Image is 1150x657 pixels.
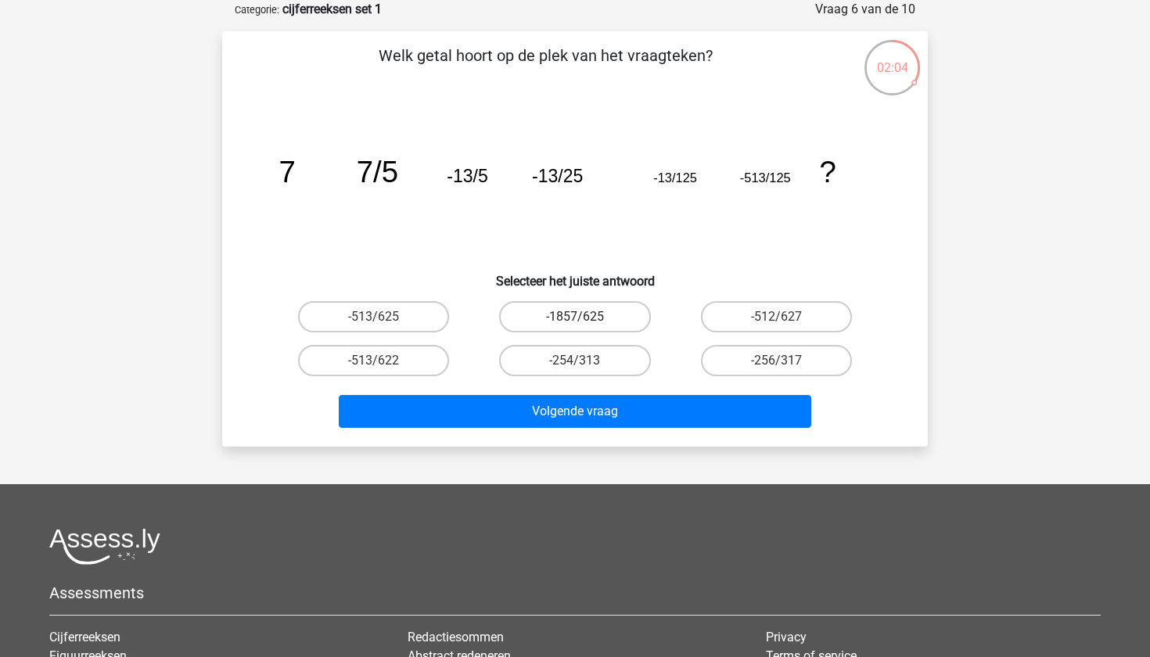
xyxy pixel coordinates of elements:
[247,261,903,289] h6: Selecteer het juiste antwoord
[247,44,844,91] p: Welk getal hoort op de plek van het vraagteken?
[653,171,697,185] tspan: -13/125
[766,630,807,644] a: Privacy
[532,166,583,186] tspan: -13/25
[819,155,836,188] tspan: ?
[235,4,279,16] small: Categorie:
[49,583,1101,602] h5: Assessments
[863,38,922,77] div: 02:04
[279,155,296,188] tspan: 7
[408,630,504,644] a: Redactiesommen
[701,301,852,332] label: -512/627
[447,166,487,186] tspan: -13/5
[298,345,449,376] label: -513/622
[740,171,791,185] tspan: -513/125
[339,395,812,428] button: Volgende vraag
[499,301,650,332] label: -1857/625
[282,2,382,16] strong: cijferreeksen set 1
[298,301,449,332] label: -513/625
[49,528,160,565] img: Assessly logo
[499,345,650,376] label: -254/313
[49,630,120,644] a: Cijferreeksen
[357,155,398,188] tspan: 7/5
[701,345,852,376] label: -256/317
